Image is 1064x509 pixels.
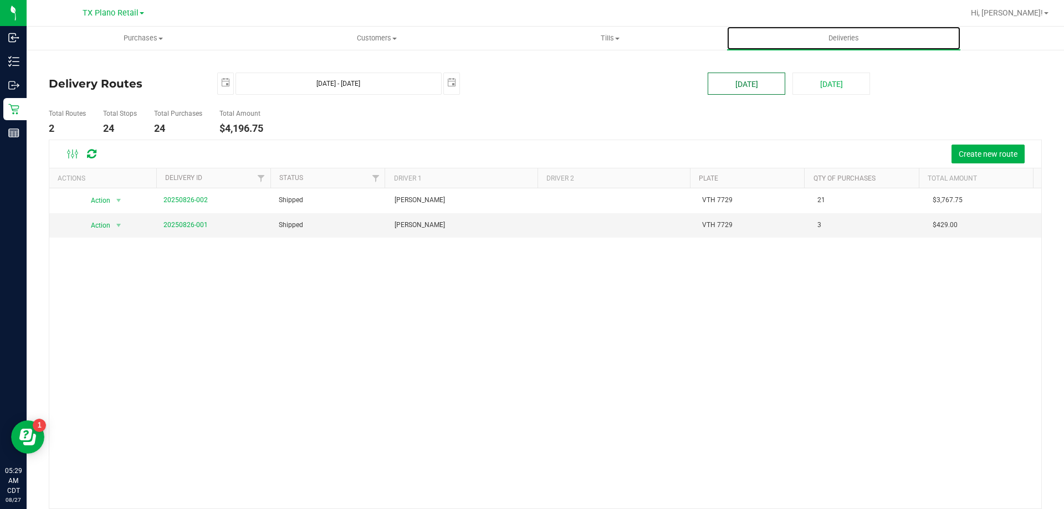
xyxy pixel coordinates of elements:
inline-svg: Retail [8,104,19,115]
button: Create new route [952,145,1025,163]
span: $3,767.75 [933,195,963,205]
a: Purchases [27,27,260,50]
th: Driver 1 [385,168,537,188]
iframe: Resource center [11,420,44,454]
h5: Total Stops [103,110,137,117]
a: Filter [252,168,270,187]
span: Create new route [959,150,1017,158]
button: [DATE] [792,73,870,95]
span: $429.00 [933,220,958,230]
span: Shipped [279,195,303,205]
th: Driver 2 [538,168,690,188]
span: Tills [494,33,726,43]
a: Customers [260,27,493,50]
span: select [444,73,459,92]
span: select [111,193,125,208]
div: Actions [58,174,152,182]
span: select [218,73,233,92]
h4: Delivery Routes [49,73,201,95]
inline-svg: Reports [8,127,19,138]
span: Customers [260,33,493,43]
a: 20250826-001 [163,221,208,229]
span: Hi, [PERSON_NAME]! [971,8,1043,17]
span: 21 [817,195,825,205]
p: 05:29 AM CDT [5,466,22,496]
a: 20250826-002 [163,196,208,204]
span: VTH 7729 [702,195,733,205]
a: Plate [699,174,718,182]
span: Shipped [279,220,303,230]
h4: 2 [49,123,86,134]
span: Purchases [27,33,259,43]
a: Qty of Purchases [814,174,876,182]
button: [DATE] [708,73,785,95]
span: 3 [817,220,821,230]
h4: $4,196.75 [219,123,263,134]
span: [PERSON_NAME] [395,195,445,205]
a: Tills [493,27,727,50]
inline-svg: Inbound [8,32,19,43]
inline-svg: Outbound [8,80,19,91]
a: Deliveries [727,27,960,50]
span: Action [81,193,111,208]
span: select [111,218,125,233]
inline-svg: Inventory [8,56,19,67]
span: VTH 7729 [702,220,733,230]
a: Delivery ID [165,174,202,182]
h4: 24 [154,123,202,134]
h4: 24 [103,123,137,134]
h5: Total Amount [219,110,263,117]
a: Filter [366,168,385,187]
th: Total Amount [919,168,1033,188]
h5: Total Purchases [154,110,202,117]
span: [PERSON_NAME] [395,220,445,230]
h5: Total Routes [49,110,86,117]
p: 08/27 [5,496,22,504]
span: Deliveries [814,33,874,43]
iframe: Resource center unread badge [33,419,46,432]
span: TX Plano Retail [83,8,139,18]
a: Status [279,174,303,182]
span: Action [81,218,111,233]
